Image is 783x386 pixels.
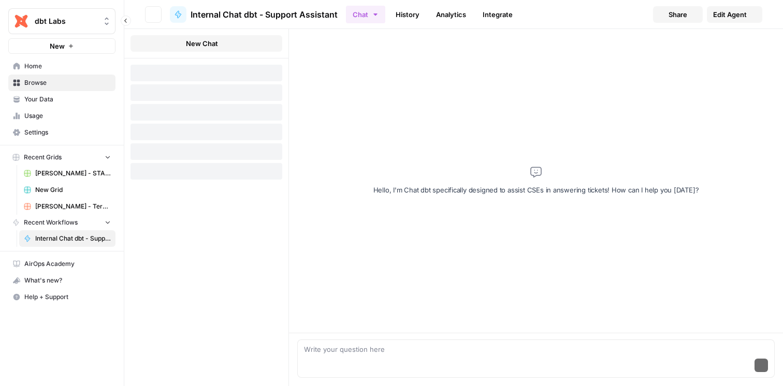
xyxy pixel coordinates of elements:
[653,6,703,23] button: Share
[8,108,115,124] a: Usage
[389,6,426,23] a: History
[8,124,115,141] a: Settings
[430,6,472,23] a: Analytics
[24,62,111,71] span: Home
[24,153,62,162] span: Recent Grids
[24,128,111,137] span: Settings
[35,169,111,178] span: [PERSON_NAME] - START HERE - Step 1 - dbt Stored PrOcedure Conversion Kit Grid
[24,78,111,87] span: Browse
[24,95,111,104] span: Your Data
[24,111,111,121] span: Usage
[191,8,338,21] span: Internal Chat dbt - Support Assistant
[8,75,115,91] a: Browse
[130,35,282,52] button: New Chat
[19,165,115,182] a: [PERSON_NAME] - START HERE - Step 1 - dbt Stored PrOcedure Conversion Kit Grid
[8,256,115,272] a: AirOps Academy
[50,41,65,51] span: New
[24,259,111,269] span: AirOps Academy
[707,6,762,23] a: Edit Agent
[8,91,115,108] a: Your Data
[19,182,115,198] a: New Grid
[9,273,115,288] div: What's new?
[24,292,111,302] span: Help + Support
[8,38,115,54] button: New
[8,215,115,230] button: Recent Workflows
[19,198,115,215] a: [PERSON_NAME] - Teradata Converter Grid
[186,38,218,49] span: New Chat
[35,202,111,211] span: [PERSON_NAME] - Teradata Converter Grid
[8,8,115,34] button: Workspace: dbt Labs
[35,16,97,26] span: dbt Labs
[669,9,687,20] span: Share
[8,289,115,305] button: Help + Support
[35,234,111,243] span: Internal Chat dbt - Support Assistant
[35,185,111,195] span: New Grid
[8,58,115,75] a: Home
[8,150,115,165] button: Recent Grids
[8,272,115,289] button: What's new?
[24,218,78,227] span: Recent Workflows
[476,6,519,23] a: Integrate
[170,6,338,23] a: Internal Chat dbt - Support Assistant
[19,230,115,247] a: Internal Chat dbt - Support Assistant
[713,9,747,20] span: Edit Agent
[373,185,699,196] p: Hello, I'm Chat dbt specifically designed to assist CSEs in answering tickets! How can I help you...
[12,12,31,31] img: dbt Labs Logo
[346,6,385,23] button: Chat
